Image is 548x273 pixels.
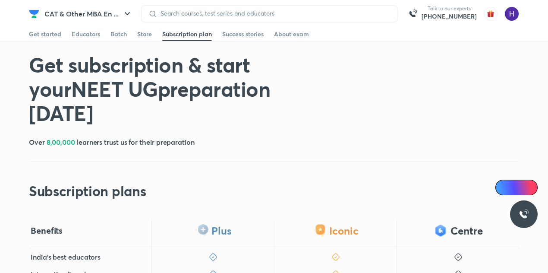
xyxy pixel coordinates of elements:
div: Success stories [222,30,264,38]
div: About exam [274,30,309,38]
a: Ai Doubts [495,180,538,195]
a: About exam [274,27,309,41]
p: Talk to our experts [422,5,477,12]
span: Ai Doubts [510,184,532,191]
div: Subscription plan [162,30,212,38]
h1: Get subscription & start your NEET UG preparation [DATE] [29,52,323,125]
img: Icon [501,184,507,191]
h4: Benefits [31,225,63,236]
img: avatar [484,7,498,21]
img: Hitesh Maheshwari [504,6,519,21]
button: CAT & Other MBA En ... [39,5,138,22]
h5: Over learners trust us for their preparation [29,137,195,147]
a: Get started [29,27,61,41]
div: Batch [110,30,127,38]
div: Educators [72,30,100,38]
a: Store [137,27,152,41]
img: call-us [404,5,422,22]
input: Search courses, test series and educators [157,10,390,17]
div: Get started [29,30,61,38]
div: Store [137,30,152,38]
a: Educators [72,27,100,41]
a: [PHONE_NUMBER] [422,12,477,21]
a: Batch [110,27,127,41]
img: ttu [519,209,529,219]
h2: Subscription plans [29,182,146,200]
span: 8,00,000 [47,137,75,146]
h5: India's best educators [31,252,101,262]
img: Company Logo [29,9,39,19]
a: Subscription plan [162,27,212,41]
a: Success stories [222,27,264,41]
